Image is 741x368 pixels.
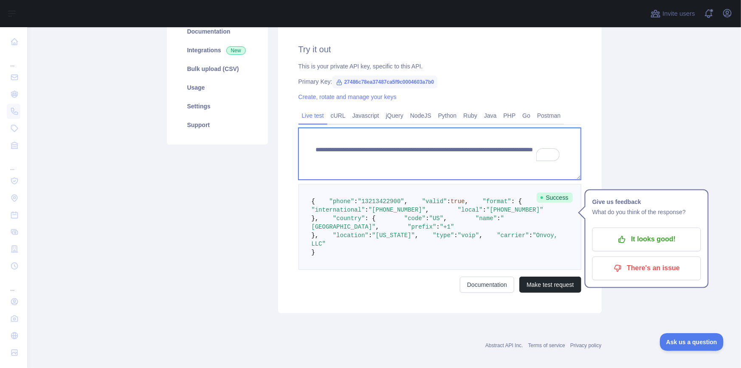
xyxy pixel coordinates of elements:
span: "+1" [440,224,454,230]
span: "[PHONE_NUMBER]" [369,207,425,213]
span: , [415,232,418,239]
span: , [465,198,468,205]
h2: Try it out [299,43,581,55]
a: Support [177,116,258,134]
span: "name" [476,215,497,222]
span: "type" [433,232,454,239]
span: : [529,232,533,239]
a: Bulk upload (CSV) [177,59,258,78]
div: ... [7,51,20,68]
a: Postman [534,109,564,122]
button: There's an issue [592,257,701,280]
span: , [425,207,429,213]
button: It looks good! [592,228,701,252]
span: "location" [333,232,369,239]
span: : [354,198,358,205]
a: cURL [327,109,349,122]
a: Settings [177,97,258,116]
a: Documentation [177,22,258,41]
a: Javascript [349,109,383,122]
span: Invite users [662,9,695,19]
span: "local" [458,207,483,213]
span: : { [365,215,376,222]
p: It looks good! [599,232,695,247]
span: "Onvoy, LLC" [312,232,561,247]
a: Integrations New [177,41,258,59]
span: "valid" [422,198,447,205]
div: ... [7,275,20,292]
span: : [437,224,440,230]
a: Terms of service [528,343,565,348]
span: "US" [429,215,444,222]
h1: Give us feedback [592,197,701,207]
span: , [443,215,447,222]
a: Documentation [460,277,514,293]
iframe: Toggle Customer Support [660,333,724,351]
span: Success [537,192,573,203]
span: : [369,232,372,239]
span: "[US_STATE]" [372,232,415,239]
span: }, [312,232,319,239]
a: Python [435,109,460,122]
span: : [497,215,500,222]
span: : [483,207,486,213]
span: }, [312,215,319,222]
p: What do you think of the response? [592,207,701,218]
a: NodeJS [407,109,435,122]
span: "format" [483,198,511,205]
span: , [376,224,379,230]
span: { [312,198,315,205]
a: Usage [177,78,258,97]
a: Create, rotate and manage your keys [299,93,397,100]
span: : { [511,198,522,205]
button: Invite users [649,7,697,20]
a: PHP [500,109,519,122]
span: : [365,207,369,213]
span: , [404,198,408,205]
div: ... [7,155,20,172]
button: Make test request [519,277,581,293]
span: : [425,215,429,222]
a: Abstract API Inc. [485,343,523,348]
a: Java [481,109,500,122]
span: "code" [404,215,425,222]
span: New [226,46,246,55]
span: "country" [333,215,365,222]
span: , [479,232,482,239]
div: This is your private API key, specific to this API. [299,62,581,71]
span: : [454,232,458,239]
div: Primary Key: [299,77,581,86]
span: "voip" [458,232,479,239]
a: Go [519,109,534,122]
span: } [312,249,315,256]
a: Live test [299,109,327,122]
span: "13213422900" [358,198,404,205]
a: jQuery [383,109,407,122]
p: There's an issue [599,261,695,276]
span: true [451,198,465,205]
span: "carrier" [497,232,529,239]
a: Privacy policy [570,343,601,348]
a: Ruby [460,109,481,122]
span: "prefix" [408,224,436,230]
textarea: To enrich screen reader interactions, please activate Accessibility in Grammarly extension settings [299,128,581,180]
span: : [447,198,451,205]
span: 27486c78ea37487ca5f9c0004603a7b0 [332,76,438,88]
span: "phone" [330,198,355,205]
span: "international" [312,207,365,213]
span: "[PHONE_NUMBER]" [486,207,543,213]
span: "[GEOGRAPHIC_DATA]" [312,215,504,230]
